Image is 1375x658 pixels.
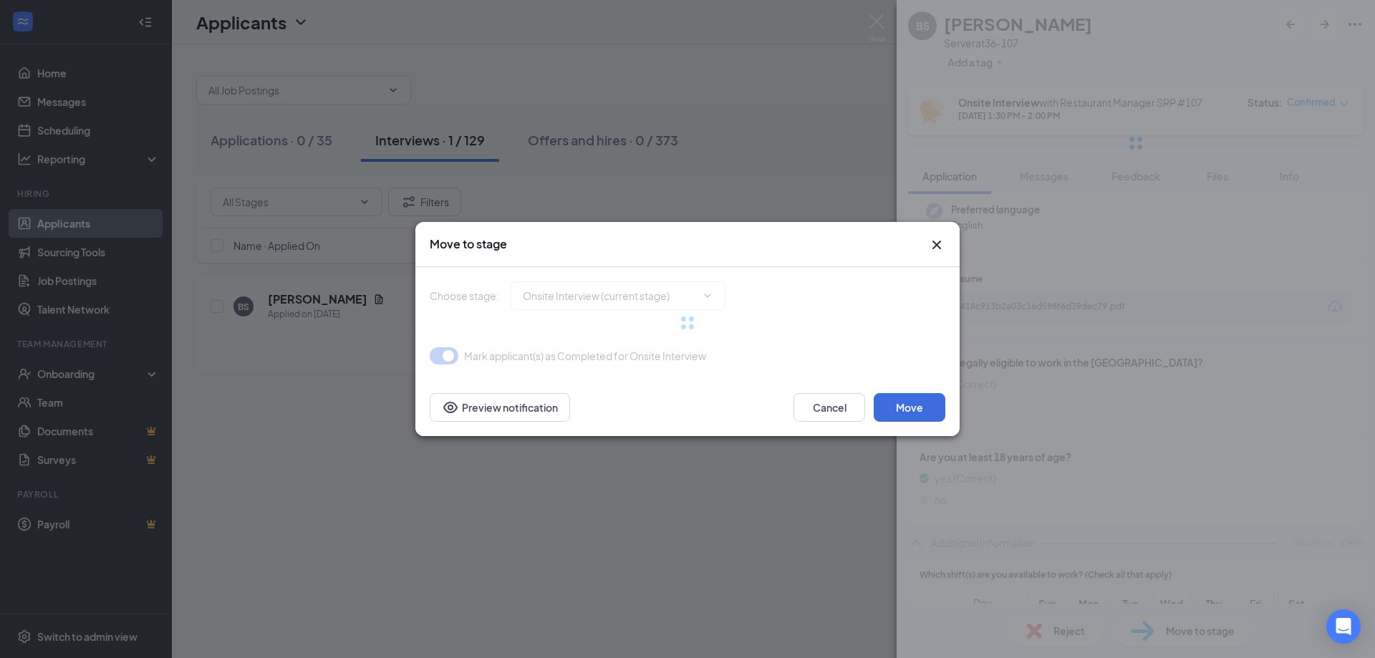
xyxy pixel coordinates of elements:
div: Open Intercom Messenger [1326,609,1361,644]
button: Preview notificationEye [430,393,570,422]
svg: Eye [442,399,459,416]
h3: Move to stage [430,236,507,252]
svg: Cross [928,236,945,253]
button: Close [928,236,945,253]
button: Move [874,393,945,422]
button: Cancel [793,393,865,422]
